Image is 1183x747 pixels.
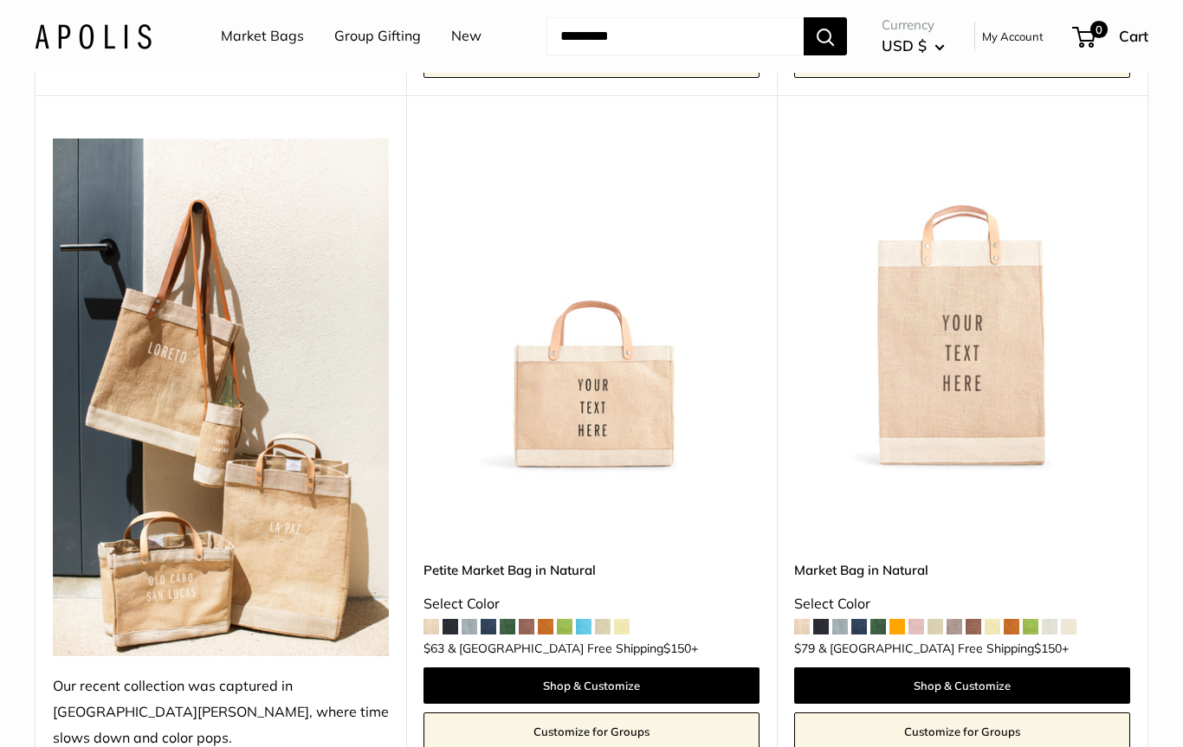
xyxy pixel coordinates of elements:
input: Search... [546,17,804,55]
span: USD $ [882,36,927,55]
span: Cart [1119,27,1148,45]
a: Petite Market Bag in Naturaldescription_Effortless style that elevates every moment [423,138,760,474]
a: Market Bag in NaturalMarket Bag in Natural [794,138,1130,474]
div: Select Color [423,591,760,617]
div: Select Color [794,591,1130,617]
span: Currency [882,13,945,37]
span: 0 [1090,21,1108,38]
button: USD $ [882,32,945,60]
a: 0 Cart [1074,23,1148,50]
img: Apolis [35,23,152,48]
a: New [451,23,482,49]
span: $79 [794,641,815,656]
a: Shop & Customize [423,667,760,704]
img: Market Bag in Natural [794,138,1130,474]
a: Market Bags [221,23,304,49]
span: & [GEOGRAPHIC_DATA] Free Shipping + [448,642,698,654]
a: My Account [982,26,1044,47]
span: $63 [423,641,444,656]
button: Search [804,17,847,55]
a: Petite Market Bag in Natural [423,560,760,580]
a: Group Gifting [334,23,421,49]
img: Petite Market Bag in Natural [423,138,760,474]
a: Shop & Customize [794,667,1130,704]
a: Market Bag in Natural [794,560,1130,580]
span: $150 [663,641,691,656]
span: $150 [1034,641,1062,656]
span: & [GEOGRAPHIC_DATA] Free Shipping + [818,642,1069,654]
img: Our recent collection was captured in Todos Santos, where time slows down and color pops. [53,138,389,655]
